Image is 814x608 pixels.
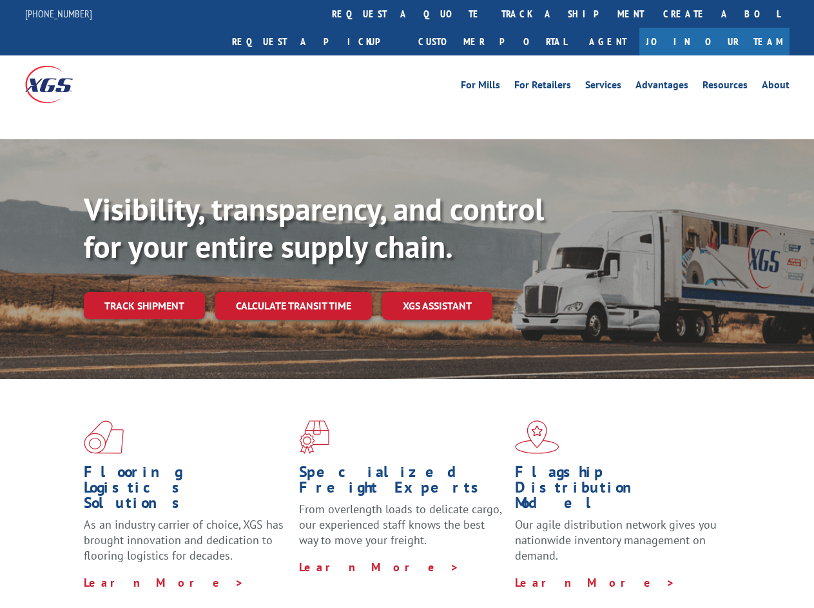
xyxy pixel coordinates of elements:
a: Track shipment [84,292,205,319]
a: Customer Portal [409,28,576,55]
a: Calculate transit time [215,292,372,320]
a: Learn More > [515,575,675,590]
h1: Flooring Logistics Solutions [84,464,289,517]
a: About [762,80,790,94]
img: xgs-icon-total-supply-chain-intelligence-red [84,420,124,454]
a: Learn More > [299,560,460,574]
a: Services [585,80,621,94]
a: For Mills [461,80,500,94]
a: Learn More > [84,575,244,590]
h1: Specialized Freight Experts [299,464,505,502]
b: Visibility, transparency, and control for your entire supply chain. [84,189,544,266]
a: [PHONE_NUMBER] [25,7,92,20]
a: Agent [576,28,639,55]
img: xgs-icon-focused-on-flooring-red [299,420,329,454]
a: Resources [703,80,748,94]
a: Advantages [635,80,688,94]
img: xgs-icon-flagship-distribution-model-red [515,420,559,454]
p: From overlength loads to delicate cargo, our experienced staff knows the best way to move your fr... [299,502,505,559]
span: As an industry carrier of choice, XGS has brought innovation and dedication to flooring logistics... [84,517,284,563]
h1: Flagship Distribution Model [515,464,721,517]
a: XGS ASSISTANT [382,292,492,320]
a: Request a pickup [222,28,409,55]
a: For Retailers [514,80,571,94]
span: Our agile distribution network gives you nationwide inventory management on demand. [515,517,717,563]
a: Join Our Team [639,28,790,55]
